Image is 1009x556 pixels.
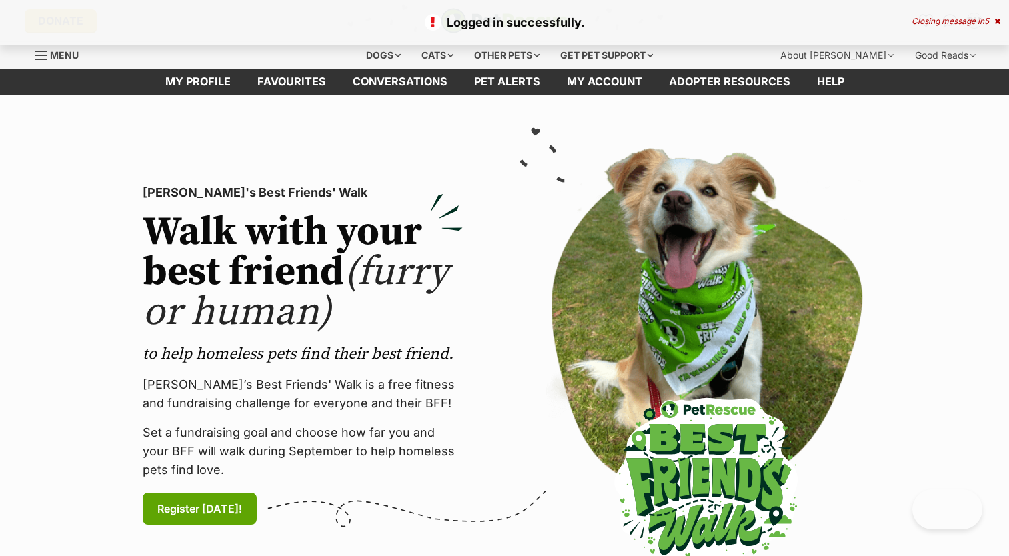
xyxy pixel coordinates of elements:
div: Other pets [465,42,549,69]
a: Favourites [244,69,339,95]
span: Register [DATE]! [157,501,242,517]
p: to help homeless pets find their best friend. [143,343,463,365]
a: Pet alerts [461,69,554,95]
h2: Walk with your best friend [143,213,463,333]
div: Good Reads [906,42,985,69]
a: My profile [152,69,244,95]
a: Menu [35,42,88,66]
p: [PERSON_NAME]’s Best Friends' Walk is a free fitness and fundraising challenge for everyone and t... [143,375,463,413]
div: Dogs [357,42,410,69]
a: Adopter resources [656,69,804,95]
a: My account [554,69,656,95]
p: Set a fundraising goal and choose how far you and your BFF will walk during September to help hom... [143,423,463,479]
div: Cats [412,42,463,69]
iframe: Help Scout Beacon - Open [912,489,982,529]
a: Register [DATE]! [143,493,257,525]
span: (furry or human) [143,247,449,337]
div: About [PERSON_NAME] [771,42,903,69]
a: conversations [339,69,461,95]
span: Menu [50,49,79,61]
a: Help [804,69,858,95]
div: Get pet support [551,42,662,69]
p: [PERSON_NAME]'s Best Friends' Walk [143,183,463,202]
